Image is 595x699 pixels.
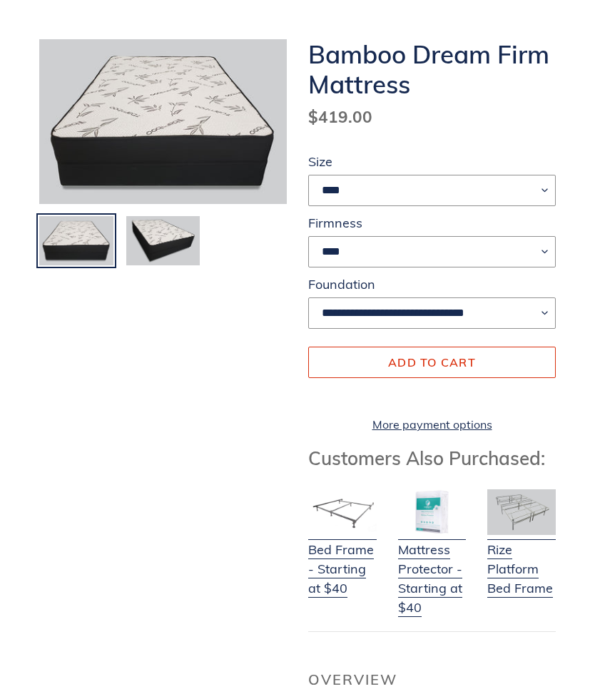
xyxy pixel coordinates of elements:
span: $419.00 [308,106,372,127]
a: Rize Platform Bed Frame [487,522,556,598]
img: Mattress Protector [398,489,467,535]
label: Size [308,152,556,171]
label: Firmness [308,213,556,233]
label: Foundation [308,275,556,294]
a: Mattress Protector - Starting at $40 [398,522,467,617]
img: Bed Frame [308,489,377,535]
h1: Bamboo Dream Firm Mattress [308,39,556,99]
h2: Overview [308,671,556,688]
img: Load image into Gallery viewer, Bamboo Dream Firm Mattress [38,215,115,267]
button: Add to cart [308,347,556,378]
span: Add to cart [388,355,476,369]
img: Adjustable Base [487,489,556,535]
a: More payment options [308,416,556,433]
img: Load image into Gallery viewer, Bamboo Dream Firm Mattress [125,215,202,267]
a: Bed Frame - Starting at $40 [308,522,377,598]
h3: Customers Also Purchased: [308,447,556,469]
